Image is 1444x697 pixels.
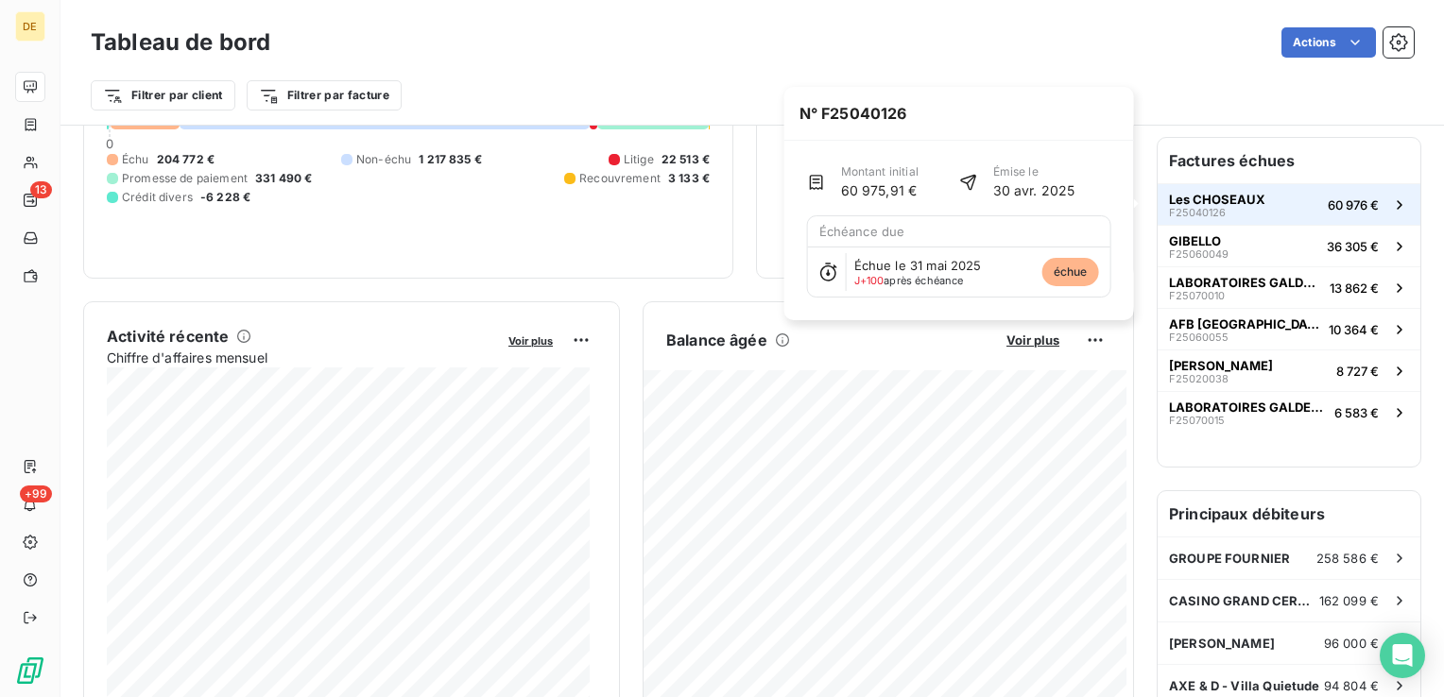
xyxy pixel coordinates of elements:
span: F25060049 [1169,248,1229,260]
button: LABORATOIRES GALDERMAF2507001013 862 € [1158,266,1420,308]
span: 96 000 € [1324,636,1379,651]
button: Voir plus [1001,331,1065,348]
span: F25040126 [1169,207,1226,218]
h6: Principaux débiteurs [1158,491,1420,536]
span: 1 217 835 € [419,151,482,168]
span: 331 490 € [255,170,312,187]
span: 30 avr. 2025 [993,180,1075,200]
span: LABORATOIRES GALDERMA [1169,399,1327,415]
span: 36 305 € [1327,239,1379,254]
button: Voir plus [503,331,559,348]
span: 60 975,91 € [841,180,919,200]
span: échue [1042,258,1099,286]
span: 13 862 € [1330,280,1379,296]
span: Litige [624,151,654,168]
span: Échéance due [819,224,905,239]
span: Promesse de paiement [122,170,248,187]
div: DE [15,11,45,42]
span: [PERSON_NAME] [1169,358,1273,373]
span: 258 586 € [1316,551,1379,566]
button: AFB [GEOGRAPHIC_DATA]F2506005510 364 € [1158,308,1420,349]
span: Crédit divers [122,189,193,206]
button: Les CHOSEAUXF2504012660 976 € [1158,183,1420,225]
span: N° F25040126 [784,87,922,140]
button: Filtrer par facture [247,80,402,110]
span: F25070010 [1169,290,1225,301]
span: GROUPE FOURNIER [1169,551,1290,566]
span: 60 976 € [1328,197,1379,212]
span: 204 772 € [157,151,215,168]
span: LABORATOIRES GALDERMA [1169,275,1322,290]
span: Échu [122,151,149,168]
span: GIBELLO [1169,233,1221,248]
span: 0 [106,136,113,151]
span: Voir plus [1006,332,1059,348]
button: [PERSON_NAME]F250200388 727 € [1158,349,1420,391]
span: AFB [GEOGRAPHIC_DATA] [1169,316,1321,331]
span: 22 513 € [662,151,710,168]
span: Recouvrement [579,170,661,187]
span: 3 133 € [668,170,710,187]
span: après échéance [854,275,964,286]
span: F25070015 [1169,415,1225,426]
span: J+100 [854,274,885,287]
span: 13 [30,181,52,198]
h6: Balance âgée [666,329,767,351]
span: AXE & D - Villa Quietude [1169,678,1320,693]
span: 8 727 € [1336,364,1379,379]
span: Chiffre d'affaires mensuel [107,348,495,367]
span: 94 804 € [1324,678,1379,693]
span: F25060055 [1169,331,1229,343]
img: Logo LeanPay [15,655,45,686]
span: 10 364 € [1329,322,1379,337]
span: F25020038 [1169,373,1229,384]
button: LABORATOIRES GALDERMAF250700156 583 € [1158,391,1420,433]
span: Non-échu [356,151,411,168]
span: Voir plus [508,334,553,348]
h6: Factures échues [1158,138,1420,183]
span: Montant initial [841,163,919,180]
span: Les CHOSEAUX [1169,192,1265,207]
span: 162 099 € [1319,593,1379,608]
h6: Activité récente [107,325,229,348]
span: Émise le [993,163,1075,180]
button: GIBELLOF2506004936 305 € [1158,225,1420,266]
span: +99 [20,485,52,502]
h3: Tableau de bord [91,25,270,59]
span: [PERSON_NAME] [1169,636,1275,651]
button: Filtrer par client [91,80,235,110]
span: 6 583 € [1334,405,1379,420]
span: CASINO GRAND CERCLE [1169,593,1319,608]
div: Open Intercom Messenger [1380,633,1425,678]
span: Échue le 31 mai 2025 [854,258,982,273]
span: -6 228 € [200,189,250,206]
button: Actions [1281,27,1376,58]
